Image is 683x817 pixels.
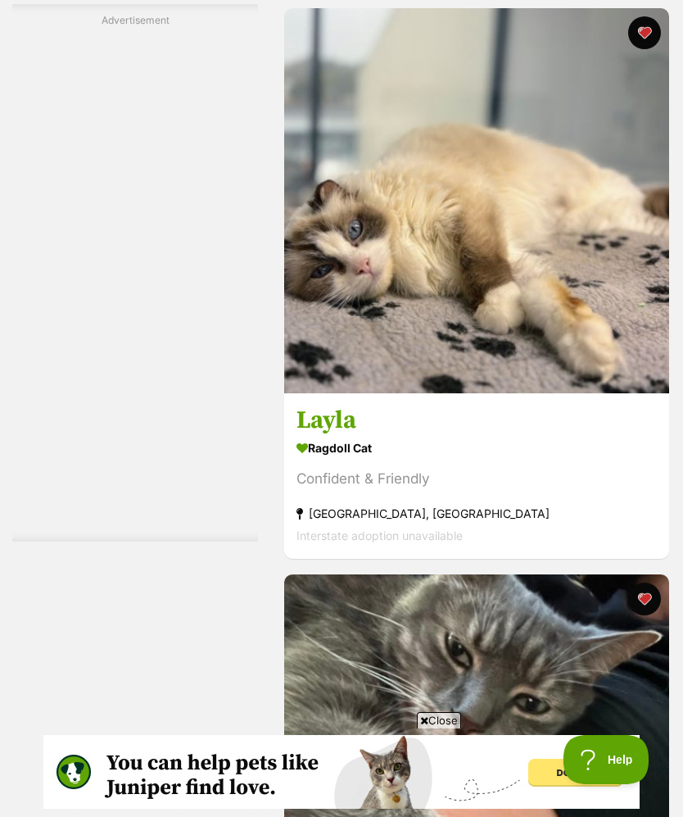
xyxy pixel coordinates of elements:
iframe: Help Scout Beacon - Open [563,735,650,784]
strong: Ragdoll Cat [296,436,657,460]
h3: Layla [296,405,657,436]
iframe: Advertisement [43,735,640,809]
div: Confident & Friendly [296,468,657,490]
img: Layla - Ragdoll Cat [284,8,669,393]
a: Layla Ragdoll Cat Confident & Friendly [GEOGRAPHIC_DATA], [GEOGRAPHIC_DATA] Interstate adoption u... [284,393,669,559]
strong: [GEOGRAPHIC_DATA], [GEOGRAPHIC_DATA] [296,502,657,524]
iframe: Advertisement [70,34,201,526]
span: Close [417,712,461,728]
div: Advertisement [12,4,258,542]
button: favourite [628,16,661,49]
button: favourite [628,583,661,615]
span: Interstate adoption unavailable [296,529,463,542]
